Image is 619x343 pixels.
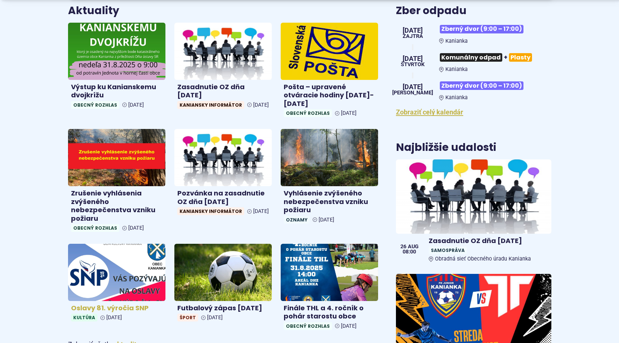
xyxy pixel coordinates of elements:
[509,53,532,62] span: Plasty
[177,207,244,215] span: Kaniansky informátor
[68,23,165,112] a: Výstup ku Kanianskemu dvojkrížu Obecný rozhlas [DATE]
[71,304,162,313] h4: Oslavy 81. výročia SNP
[445,38,468,44] span: Kanianka
[440,53,502,62] span: Komunálny odpad
[400,244,406,249] span: 26
[396,50,551,72] a: Komunálny odpad+Plasty Kanianka [DATE] štvrtok
[400,249,419,255] span: 08:00
[403,27,423,34] span: [DATE]
[319,217,334,223] span: [DATE]
[253,102,269,108] span: [DATE]
[207,314,223,321] span: [DATE]
[128,102,144,108] span: [DATE]
[177,101,244,109] span: Kaniansky informátor
[177,83,269,100] h4: Zasadnutie OZ dňa [DATE]
[396,159,551,265] a: Zasadnutie OZ dňa [DATE] SamosprávaObradná sieť Obecného úradu Kanianka 26 aug 08:00
[71,101,119,109] span: Obecný rozhlas
[341,323,357,329] span: [DATE]
[177,189,269,206] h4: Pozvánka na zasadnutie OZ dňa [DATE]
[401,62,425,67] span: štvrtok
[68,244,165,324] a: Oslavy 81. výročia SNP Kultúra [DATE]
[68,5,119,17] h3: Aktuality
[440,81,523,90] span: Zberný dvor (9:00 – 17:00)
[401,55,425,62] span: [DATE]
[177,314,198,321] span: Šport
[106,314,122,321] span: [DATE]
[396,78,551,101] a: Zberný dvor (9:00 – 17:00) Kanianka [DATE] [PERSON_NAME]
[408,244,419,249] span: aug
[253,208,269,214] span: [DATE]
[445,66,468,72] span: Kanianka
[439,50,551,65] h3: +
[403,34,423,39] span: Zajtra
[440,25,523,33] span: Zberný dvor (9:00 – 17:00)
[71,224,119,232] span: Obecný rozhlas
[71,314,97,321] span: Kultúra
[177,304,269,313] h4: Futbalový zápas [DATE]
[284,109,332,117] span: Obecný rozhlas
[284,216,310,224] span: Oznamy
[128,225,144,231] span: [DATE]
[71,189,162,223] h4: Zrušenie vyhlásenia zvýšeného nebezpečenstva vzniku požiaru
[284,83,375,108] h4: Pošta – upravené otváracie hodiny [DATE]-[DATE]
[396,108,463,116] a: Zobraziť celý kalendár
[396,142,496,153] h3: Najbližšie udalosti
[429,237,548,245] h4: Zasadnutie OZ dňa [DATE]
[341,110,357,116] span: [DATE]
[284,189,375,214] h4: Vyhlásenie zvýšeného nebezpečenstva vzniku požiaru
[392,90,433,96] span: [PERSON_NAME]
[396,5,551,17] h3: Zber odpadu
[435,256,531,262] span: Obradná sieť Obecného úradu Kanianka
[68,129,165,235] a: Zrušenie vyhlásenia zvýšeného nebezpečenstva vzniku požiaru Obecný rozhlas [DATE]
[284,304,375,321] h4: Finále THL a 4. ročník o pohár starostu obce
[281,244,378,333] a: Finále THL a 4. ročník o pohár starostu obce Obecný rozhlas [DATE]
[281,23,378,120] a: Pošta – upravené otváracie hodiny [DATE]-[DATE] Obecný rozhlas [DATE]
[429,246,467,254] span: Samospráva
[396,22,551,44] a: Zberný dvor (9:00 – 17:00) Kanianka [DATE] Zajtra
[174,23,272,112] a: Zasadnutie OZ dňa [DATE] Kaniansky informátor [DATE]
[281,129,378,226] a: Vyhlásenie zvýšeného nebezpečenstva vzniku požiaru Oznamy [DATE]
[445,94,468,101] span: Kanianka
[392,84,433,90] span: [DATE]
[71,83,162,100] h4: Výstup ku Kanianskemu dvojkrížu
[174,129,272,218] a: Pozvánka na zasadnutie OZ dňa [DATE] Kaniansky informátor [DATE]
[284,322,332,330] span: Obecný rozhlas
[174,244,272,324] a: Futbalový zápas [DATE] Šport [DATE]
